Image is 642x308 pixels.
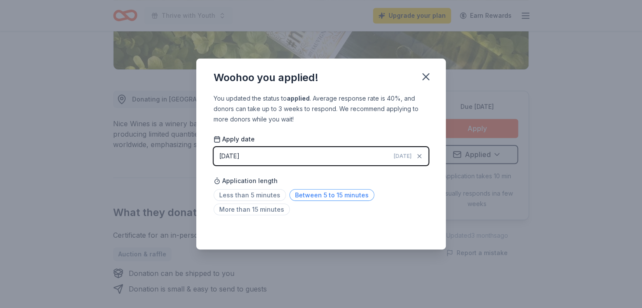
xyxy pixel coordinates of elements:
[219,151,240,161] div: [DATE]
[289,189,374,201] span: Between 5 to 15 minutes
[394,153,412,160] span: [DATE]
[214,93,428,125] div: You updated the status to . Average response rate is 40%, and donors can take up to 3 weeks to re...
[214,176,278,186] span: Application length
[214,71,318,85] div: Woohoo you applied!
[214,203,290,215] span: More than 15 minutes
[214,147,428,165] button: [DATE][DATE]
[214,135,255,144] span: Apply date
[287,95,310,102] b: applied
[214,189,286,201] span: Less than 5 minutes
